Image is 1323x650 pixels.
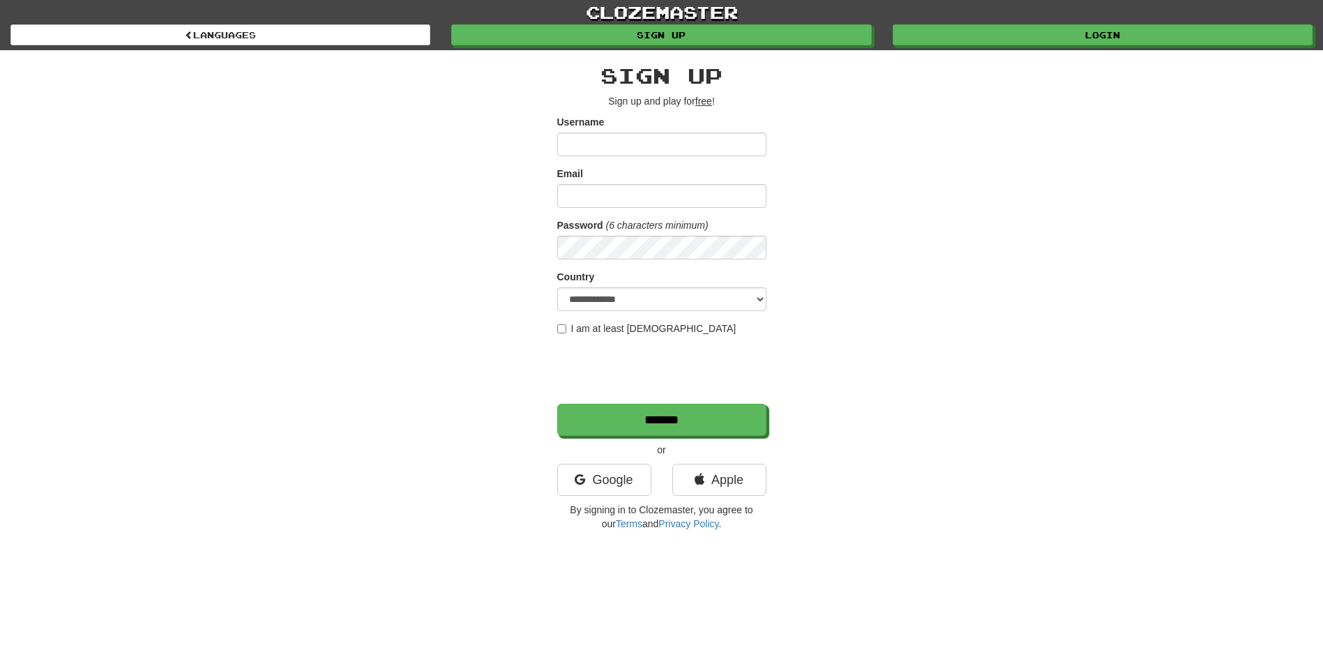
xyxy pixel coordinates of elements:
[606,220,709,231] em: (6 characters minimum)
[557,270,595,284] label: Country
[616,518,642,529] a: Terms
[695,96,712,107] u: free
[557,115,605,129] label: Username
[557,342,769,397] iframe: reCAPTCHA
[557,64,766,87] h2: Sign up
[557,503,766,531] p: By signing in to Clozemaster, you agree to our and .
[451,24,871,45] a: Sign up
[557,218,603,232] label: Password
[557,94,766,108] p: Sign up and play for !
[557,464,651,496] a: Google
[658,518,718,529] a: Privacy Policy
[557,322,736,335] label: I am at least [DEMOGRAPHIC_DATA]
[557,167,583,181] label: Email
[557,443,766,457] p: or
[557,324,566,333] input: I am at least [DEMOGRAPHIC_DATA]
[893,24,1313,45] a: Login
[672,464,766,496] a: Apple
[10,24,430,45] a: Languages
